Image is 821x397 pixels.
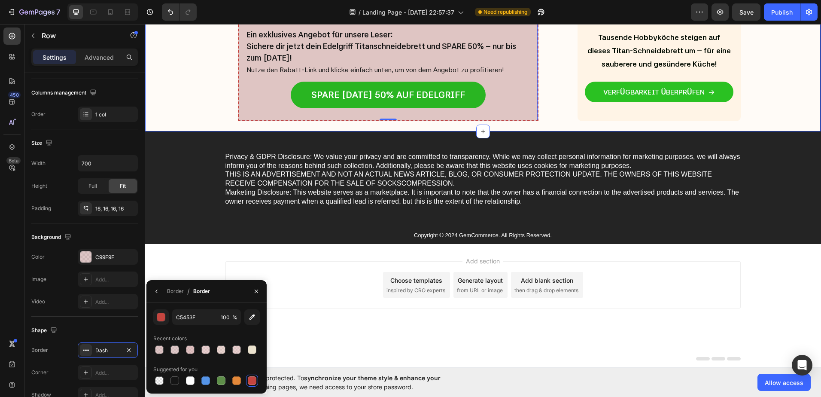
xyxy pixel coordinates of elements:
div: Corner [31,369,49,376]
button: 7 [3,3,64,21]
span: / [359,8,361,17]
span: Add section [318,232,359,241]
div: Shape [31,325,59,336]
div: Columns management [31,87,98,99]
div: Add blank section [376,252,429,261]
div: 16, 16, 16, 16 [95,205,136,213]
iframe: Design area [145,24,821,368]
span: Fit [120,182,126,190]
span: then drag & drop elements [370,263,434,270]
p: Row [42,31,115,41]
span: from URL or image [312,263,358,270]
div: Open Intercom Messenger [792,355,812,376]
input: Eg: FFFFFF [172,309,217,325]
p: SPARE [DATE] 50% AUF EDELGRIFF [167,63,320,79]
a: VERFÜGBARKEIT ÜBERPRÜFEN [440,58,588,78]
span: Need republishing [483,8,527,16]
div: Border [31,346,48,354]
span: Full [88,182,97,190]
div: Size [31,137,54,149]
div: Suggested for you [153,366,198,373]
p: Copyright © 2024 GemCommerce. All Rights Reserved. [82,208,595,215]
div: Beta [6,157,21,164]
span: Save [739,9,754,16]
div: Padding [31,205,51,212]
a: SPARE [DATE] 50% AUF EDELGRIFF [146,58,341,84]
div: Dash [95,347,120,354]
div: Generate layout [313,252,358,261]
span: Allow access [765,378,803,387]
div: Video [31,298,45,305]
div: Height [31,182,47,190]
div: Publish [771,8,793,17]
span: / [187,286,190,296]
div: Add... [95,369,136,377]
span: synchronize your theme style & enhance your experience [200,374,441,391]
div: Border [167,287,184,295]
div: Recent colors [153,335,187,342]
div: C99F9F [95,253,136,261]
div: Background [31,232,73,243]
input: Auto [78,156,137,171]
p: Settings [43,53,67,62]
div: Add... [95,298,136,306]
span: Landing Page - [DATE] 22:57:37 [362,8,454,17]
span: inspired by CRO experts [242,263,301,270]
p: Advanced [85,53,114,62]
div: Color [31,253,45,261]
p: Tausende Hobbyköche steigen auf dieses Titan-Schneidebrett um – für eine sauberere und gesündere ... [441,7,587,46]
span: Your page is password protected. To when designing pages, we need access to your store password. [200,373,474,391]
div: Order [31,110,46,118]
button: Save [732,3,760,21]
div: Undo/Redo [162,3,197,21]
div: 1 col [95,111,136,119]
div: 450 [8,92,21,98]
div: Choose templates [246,252,298,261]
div: Image [31,275,46,283]
div: Border [193,287,210,295]
span: % [232,314,237,321]
p: Privacy & GDPR Disclosure: We value your privacy and are committed to transparency. While we may ... [81,128,596,182]
div: Width [31,159,46,167]
button: Publish [764,3,800,21]
p: VERFÜGBARKEIT ÜBERPRÜFEN [459,64,560,73]
div: Add... [95,276,136,284]
button: Allow access [757,374,811,391]
p: 7 [56,7,60,17]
